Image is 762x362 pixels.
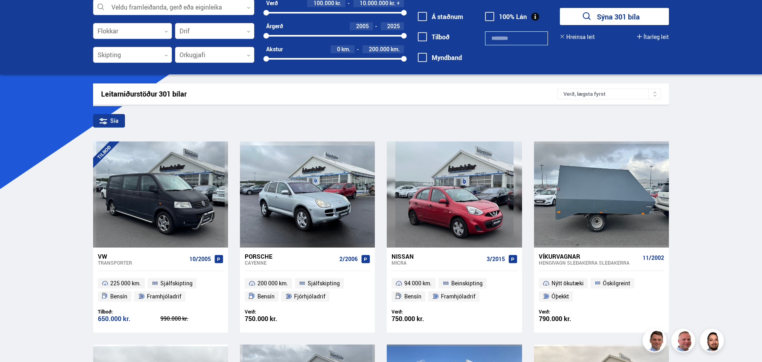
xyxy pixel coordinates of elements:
span: Nýtt ökutæki [552,279,584,288]
span: km. [391,46,400,52]
span: 2005 [356,22,369,30]
div: 750.000 kr. [392,316,454,322]
img: FbJEzSuNWCJXmdc-.webp [644,330,668,354]
span: 0 [337,45,340,53]
img: nhp88E3Fdnt1Opn2.png [701,330,725,354]
button: Open LiveChat chat widget [6,3,30,27]
span: 3/2015 [487,256,505,262]
div: 750.000 kr. [245,316,308,322]
span: Óskilgreint [603,279,630,288]
span: Sjálfskipting [308,279,340,288]
span: 2025 [387,22,400,30]
div: VW [98,253,186,260]
span: Fjórhjóladrif [294,292,325,301]
div: Verð: [245,309,308,315]
span: Bensín [110,292,127,301]
div: 650.000 kr. [98,316,161,322]
div: Micra [392,260,483,265]
span: Óþekkt [552,292,569,301]
div: Transporter [98,260,186,265]
span: Beinskipting [451,279,483,288]
div: Porsche [245,253,336,260]
span: km. [341,46,351,52]
span: 11/2002 [643,255,664,261]
span: Framhjóladrif [441,292,476,301]
span: Framhjóladrif [147,292,181,301]
div: 790.000 kr. [539,316,602,322]
button: Sýna 301 bíla [560,8,669,25]
label: Á staðnum [418,13,463,20]
div: 990.000 kr. [160,316,223,321]
span: 10/2005 [189,256,211,262]
div: Cayenne [245,260,336,265]
div: Verð: [392,309,454,315]
div: Verð: [539,309,602,315]
span: Bensín [404,292,421,301]
button: Hreinsa leit [560,34,595,40]
div: Leitarniðurstöður 301 bílar [101,90,557,98]
span: Bensín [257,292,275,301]
a: VW Transporter 10/2005 225 000 km. Sjálfskipting Bensín Framhjóladrif Tilboð: 650.000 kr. 990.000... [93,248,228,333]
div: Hengivagn sleðakerra SLEÐAKERRA [539,260,639,265]
div: Akstur [266,46,283,52]
a: Víkurvagnar Hengivagn sleðakerra SLEÐAKERRA 11/2002 Nýtt ökutæki Óskilgreint Óþekkt Verð: 790.000... [534,248,669,333]
span: 200 000 km. [257,279,288,288]
span: Sjálfskipting [160,279,193,288]
span: 200.000 [369,45,390,53]
label: 100% Lán [485,13,527,20]
div: Nissan [392,253,483,260]
img: siFngHWaQ9KaOqBr.png [672,330,696,354]
label: Myndband [418,54,462,61]
a: Porsche Cayenne 2/2006 200 000 km. Sjálfskipting Bensín Fjórhjóladrif Verð: 750.000 kr. [240,248,375,333]
div: Víkurvagnar [539,253,639,260]
div: Árgerð [266,23,283,29]
button: Ítarleg leit [637,34,669,40]
span: 94 000 km. [404,279,432,288]
span: 2/2006 [339,256,358,262]
div: Sía [93,114,125,128]
span: 225 000 km. [110,279,141,288]
a: Nissan Micra 3/2015 94 000 km. Beinskipting Bensín Framhjóladrif Verð: 750.000 kr. [387,248,522,333]
div: Tilboð: [98,309,161,315]
div: Verð, lægsta fyrst [557,89,661,99]
label: Tilboð [418,33,450,41]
